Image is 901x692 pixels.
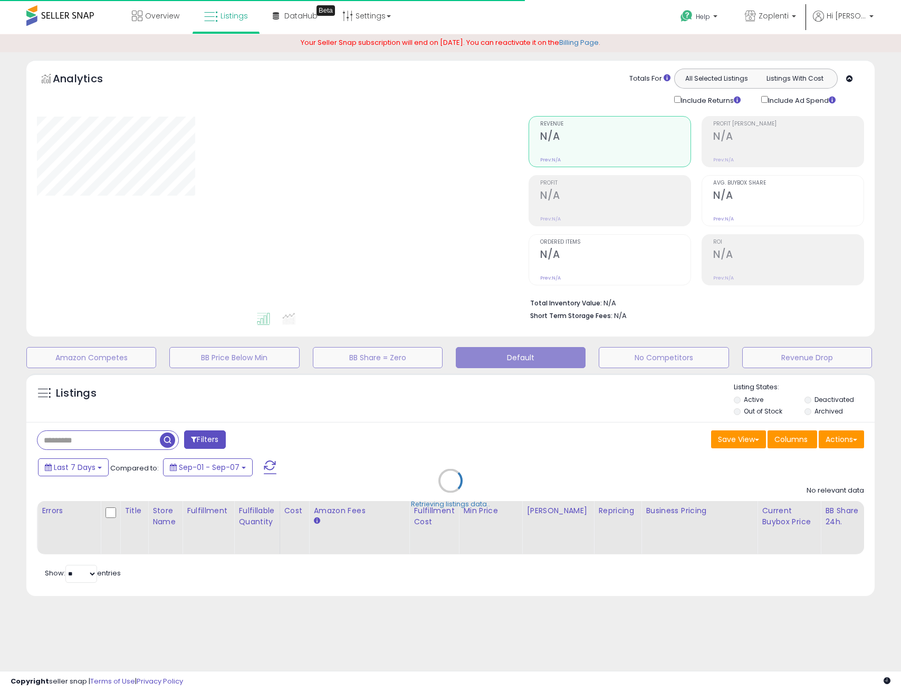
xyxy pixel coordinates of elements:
a: Billing Page [559,37,599,47]
h2: N/A [540,130,691,145]
h2: N/A [540,248,691,263]
button: All Selected Listings [677,72,756,85]
b: Total Inventory Value: [530,299,602,307]
button: Revenue Drop [742,347,872,368]
i: Get Help [680,9,693,23]
span: Help [696,12,710,21]
div: Include Ad Spend [753,94,852,106]
span: Profit [540,180,691,186]
li: N/A [530,296,856,309]
span: Revenue [540,121,691,127]
span: Overview [145,11,179,21]
button: Listings With Cost [755,72,834,85]
span: DataHub [284,11,318,21]
b: Short Term Storage Fees: [530,311,612,320]
h2: N/A [713,248,864,263]
span: Profit [PERSON_NAME] [713,121,864,127]
span: Ordered Items [540,239,691,245]
button: No Competitors [599,347,729,368]
div: Retrieving listings data.. [411,499,490,508]
span: Zoplenti [759,11,789,21]
div: Include Returns [666,94,753,106]
span: Listings [221,11,248,21]
button: Amazon Competes [26,347,156,368]
h2: N/A [713,130,864,145]
small: Prev: N/A [713,216,734,222]
button: BB Price Below Min [169,347,299,368]
div: Totals For [629,74,670,84]
span: Your Seller Snap subscription will end on [DATE]. You can reactivate it on the . [301,37,600,47]
span: N/A [614,311,627,321]
small: Prev: N/A [713,275,734,281]
small: Prev: N/A [540,275,561,281]
span: Avg. Buybox Share [713,180,864,186]
h5: Analytics [53,71,123,89]
a: Help [672,2,728,34]
button: BB Share = Zero [313,347,443,368]
small: Prev: N/A [540,157,561,163]
a: Hi [PERSON_NAME] [813,11,874,34]
span: ROI [713,239,864,245]
h2: N/A [540,189,691,204]
h2: N/A [713,189,864,204]
span: Hi [PERSON_NAME] [827,11,866,21]
div: Tooltip anchor [317,5,335,16]
small: Prev: N/A [540,216,561,222]
small: Prev: N/A [713,157,734,163]
button: Default [456,347,586,368]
